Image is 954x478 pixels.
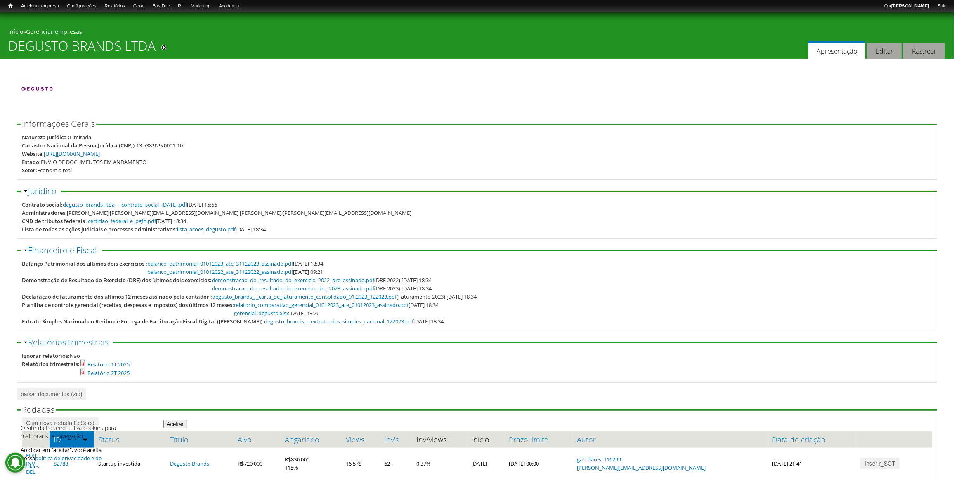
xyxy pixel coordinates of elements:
a: Gerenciar empresas [26,28,82,36]
button: Aceitar [163,420,187,428]
div: Demonstração de Resultado do Exercício (DRE) dos últimos dois exercícios: [22,276,212,284]
a: degusto_brands_-_carta_de_faturamento_consolidado_01.2023_122023.pdf [212,293,397,300]
h1: DEGUSTO BRANDS LTDA [8,38,156,59]
a: baixar documentos (zip) [17,388,86,400]
a: Rastrear [903,43,945,59]
a: gerencial_degusto.xlsx [234,309,289,317]
span: [DATE] [471,460,487,467]
th: Inv/views [412,431,467,448]
a: demonstracao_do_resultado_do_exercicio_2022_dre_assinado.pdf [212,276,374,284]
a: Jurídico [28,185,57,197]
div: CND de tributos federais : [22,217,88,225]
a: Geral [129,2,149,10]
div: Declaração de faturamento dos últimos 12 meses assinado pelo contador : [22,293,212,301]
a: degusto_brands_-_extrato_das_simples_nacional_122023.pdf [264,318,413,325]
div: Administradores: [22,209,67,217]
a: demonstracao_do_resultado_do_exercicio_dre_2023_assinado.pdf [212,285,374,292]
div: Website: [22,150,44,158]
a: Sair [933,2,950,10]
div: Lista de todas as ações judiciais e processos administrativos: [22,225,177,233]
a: Data de criação [772,435,852,444]
span: [DATE] 00:00 [509,460,539,467]
th: Início [467,431,505,448]
a: Bus Dev [149,2,174,10]
div: Balanço Patrimonial dos últimos dois exercícios : [22,259,147,268]
div: ENVIO DE DOCUMENTOS EM ANDAMENTO [41,158,146,166]
a: lista_acoes_degusto.pdf [177,226,236,233]
a: Relatório 1T 2025 [87,361,130,368]
a: Configurações [63,2,101,10]
a: certidao_federal_e_pgfn.pdf [88,217,156,225]
a: Início [8,28,23,36]
a: Autor [577,435,764,444]
a: relatorio_comparativo_gerencial_01012023_ate_01012023_assinado.pdf [234,301,409,309]
span: [DATE] 13:26 [234,309,319,317]
div: Ignorar relatórios: [22,352,70,360]
span: Informações Gerais [22,118,95,129]
a: gacollares_116299 [577,456,621,463]
div: Relatórios trimestrais: [22,360,80,368]
div: » [8,28,946,38]
p: Ao clicar em "aceitar", você aceita nossa . [21,446,120,471]
span: [DATE] 09:21 [147,268,323,276]
a: Financeiro e Fiscal [28,245,97,256]
a: Criar nova rodada EqSeed [22,417,99,429]
div: [PERSON_NAME];[PERSON_NAME][EMAIL_ADDRESS][DOMAIN_NAME] [PERSON_NAME];[PERSON_NAME][EMAIL_ADDRESS... [67,209,411,217]
span: (DRE 2022) [DATE] 18:34 [212,276,432,284]
a: Relatório 2T 2025 [87,369,130,377]
span: [DATE] 18:34 [88,217,186,225]
a: Editar [867,43,902,59]
span: Início [8,3,13,9]
a: RI [174,2,187,10]
a: Inserir_SCT [860,458,900,469]
img: application/pdf [80,360,86,366]
a: degusto_brands_ltda_-_contrato_social_[DATE].pdf [63,201,187,208]
strong: [PERSON_NAME] [891,3,929,8]
div: Não [70,352,80,360]
div: Estado: [22,158,41,166]
a: Views [346,435,376,444]
div: Planilha de controle gerencial (receitas, despesas e impostos) dos últimos 12 meses: [22,301,234,309]
a: Prazo limite [509,435,569,444]
div: Contrato social: [22,200,63,209]
span: Rodadas [22,404,54,415]
a: [URL][DOMAIN_NAME] [44,150,100,157]
a: Academia [215,2,243,10]
h5: O site da EqSeed utiliza cookies para melhorar sua navegação. [21,424,120,440]
div: Natureza Jurídica : [22,133,70,141]
a: Marketing [187,2,215,10]
a: Olá[PERSON_NAME] [880,2,933,10]
div: 13.538.929/0001-10 [136,141,183,150]
a: Apresentação [808,41,865,59]
a: política de privacidade e de cookies [21,454,102,470]
div: Cadastro Nacional da Pessoa Jurídica (CNPJ): [22,141,136,150]
a: Alvo [238,435,276,444]
a: balanco_patrimonial_01012023_ate_31122023_assinado.pdf [147,260,293,267]
div: Economia real [37,166,72,174]
a: balanco_patrimonial_01012022_ate_31122022_assinado.pdf [147,268,293,276]
a: [PERSON_NAME][EMAIL_ADDRESS][DOMAIN_NAME] [577,464,706,471]
span: [DATE] 18:34 [147,260,323,267]
a: Angariado [285,435,338,444]
a: Relatórios trimestrais [28,337,109,348]
a: Relatórios [100,2,129,10]
div: Extrato Simples Nacional ou Recibo de Entrega de Escrituração Fiscal Digital ([PERSON_NAME]): [22,317,264,326]
div: Setor: [22,166,37,174]
span: [DATE] 18:34 [264,318,444,325]
img: application/pdf [80,369,86,375]
span: [DATE] 18:34 [177,226,266,233]
a: Início [4,2,17,10]
a: Adicionar empresa [17,2,63,10]
a: Inv's [384,435,408,444]
span: (Faturamento 2023) [DATE] 18:34 [212,293,477,300]
span: [DATE] 15:56 [63,201,217,208]
span: (DRE 2023) [DATE] 18:34 [212,285,432,292]
div: Limitada [70,133,91,141]
span: [DATE] 18:34 [234,301,439,309]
